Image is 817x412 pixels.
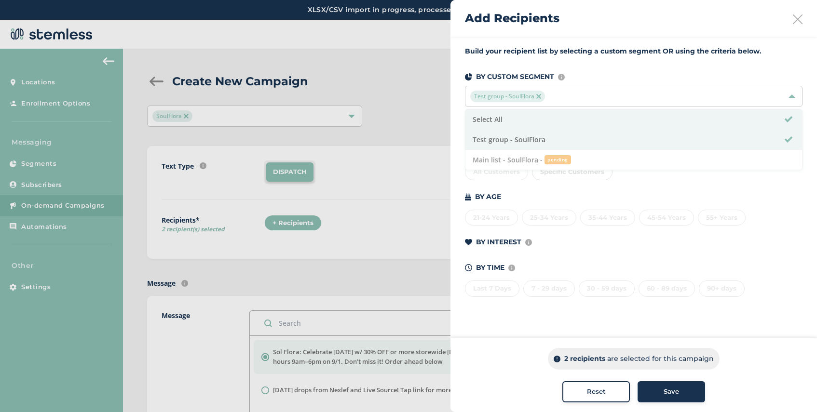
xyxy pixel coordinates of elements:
img: icon-info-236977d2.svg [558,74,565,80]
p: are selected for this campaign [607,354,714,364]
img: icon-segments-dark-074adb27.svg [465,73,472,80]
img: icon-time-dark-e6b1183b.svg [465,264,472,271]
h2: Add Recipients [465,10,559,27]
img: icon-info-dark-48f6c5f3.svg [554,356,560,362]
img: icon-close-accent-8a337256.svg [536,94,541,99]
p: 2 recipients [564,354,605,364]
button: Save [638,381,705,402]
button: Reset [562,381,630,402]
img: icon-info-236977d2.svg [508,265,515,271]
img: icon-info-236977d2.svg [525,239,532,246]
iframe: Chat Widget [769,366,817,412]
img: icon-heart-dark-29e6356f.svg [465,239,472,246]
li: Test group - SoulFlora [465,130,802,150]
p: BY TIME [476,263,504,273]
span: Reset [587,387,606,397]
span: Save [664,387,679,397]
img: icon-cake-93b2a7b5.svg [465,193,471,200]
p: BY INTEREST [476,237,521,247]
label: Build your recipient list by selecting a custom segment OR using the criteria below. [465,46,803,56]
p: BY CUSTOM SEGMENT [476,72,554,82]
p: BY AGE [475,192,501,202]
span: Test group - SoulFlora [470,91,545,102]
li: Select All [465,109,802,130]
